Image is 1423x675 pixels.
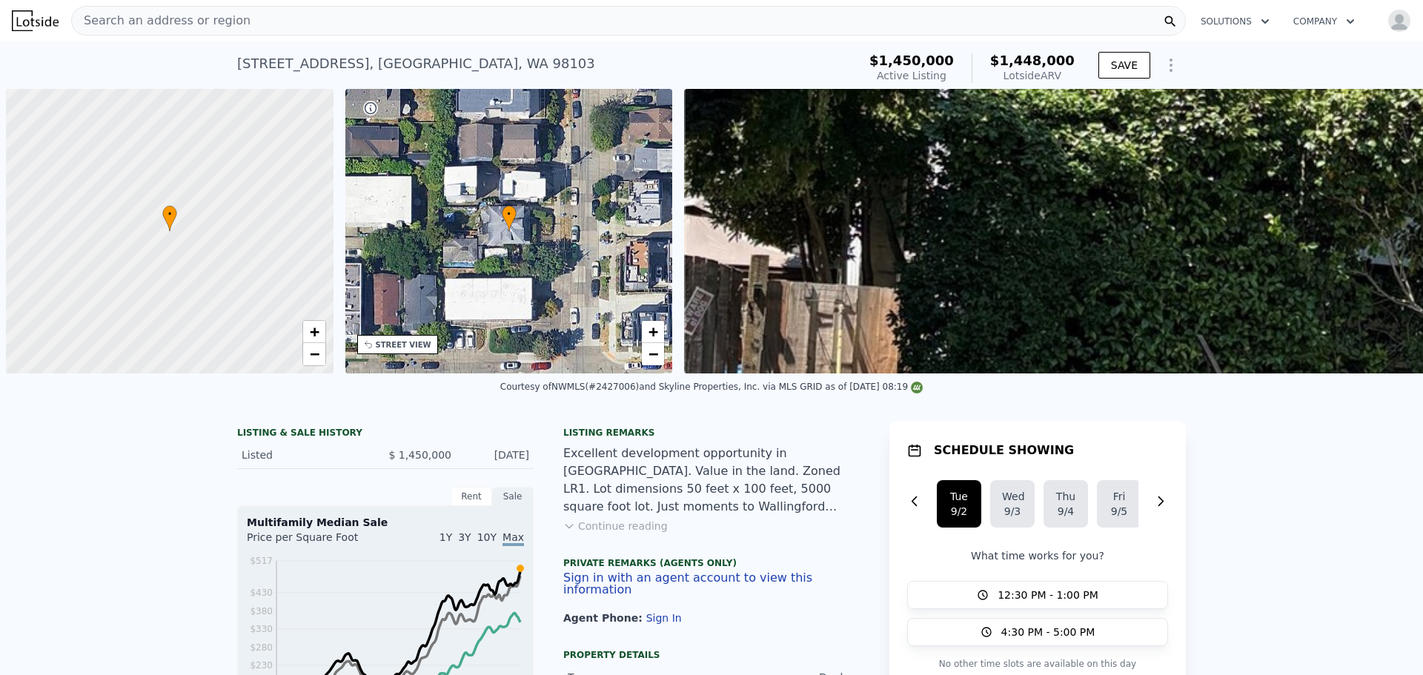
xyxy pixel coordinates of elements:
[502,207,517,221] span: •
[869,53,954,68] span: $1,450,000
[502,205,517,231] div: •
[250,588,273,598] tspan: $430
[451,487,492,506] div: Rent
[388,449,451,461] span: $ 1,450,000
[990,53,1075,68] span: $1,448,000
[907,618,1168,646] button: 4:30 PM - 5:00 PM
[250,606,273,616] tspan: $380
[458,531,471,543] span: 3Y
[492,487,534,506] div: Sale
[237,53,595,74] div: [STREET_ADDRESS] , [GEOGRAPHIC_DATA] , WA 98103
[247,530,385,553] div: Price per Square Foot
[563,519,668,533] button: Continue reading
[477,531,497,543] span: 10Y
[563,572,860,596] button: Sign in with an agent account to view this information
[563,557,860,572] div: Private Remarks (Agents Only)
[907,581,1168,609] button: 12:30 PM - 1:00 PM
[250,624,273,634] tspan: $330
[237,427,534,442] div: LISTING & SALE HISTORY
[247,515,524,530] div: Multifamily Median Sale
[1156,50,1186,80] button: Show Options
[242,448,374,462] div: Listed
[1044,480,1088,528] button: Thu9/4
[949,489,969,504] div: Tue
[303,343,325,365] a: Zoom out
[563,445,860,516] div: Excellent development opportunity in [GEOGRAPHIC_DATA]. Value in the land. Zoned LR1. Lot dimensi...
[439,531,452,543] span: 1Y
[12,10,59,31] img: Lotside
[990,480,1035,528] button: Wed9/3
[1002,489,1023,504] div: Wed
[1387,9,1411,33] img: avatar
[642,321,664,343] a: Zoom in
[907,548,1168,563] p: What time works for you?
[502,531,524,546] span: Max
[911,382,923,393] img: NWMLS Logo
[563,427,860,439] div: Listing remarks
[998,588,1098,602] span: 12:30 PM - 1:00 PM
[500,382,923,392] div: Courtesy of NWMLS (#2427006) and Skyline Properties, Inc. via MLS GRID as of [DATE] 08:19
[649,322,658,341] span: +
[1002,504,1023,519] div: 9/3
[990,68,1075,83] div: Lotside ARV
[162,207,177,221] span: •
[250,556,273,566] tspan: $517
[563,649,860,661] div: Property details
[250,660,273,671] tspan: $230
[463,448,529,462] div: [DATE]
[1098,52,1150,79] button: SAVE
[949,504,969,519] div: 9/2
[1001,625,1095,639] span: 4:30 PM - 5:00 PM
[309,345,319,363] span: −
[1109,504,1130,519] div: 9/5
[250,642,273,653] tspan: $280
[937,480,981,528] button: Tue9/2
[934,442,1074,459] h1: SCHEDULE SHOWING
[1097,480,1141,528] button: Fri9/5
[1109,489,1130,504] div: Fri
[1055,489,1076,504] div: Thu
[563,612,646,624] span: Agent Phone:
[642,343,664,365] a: Zoom out
[1189,8,1281,35] button: Solutions
[649,345,658,363] span: −
[646,612,682,624] button: Sign In
[376,339,431,350] div: STREET VIEW
[162,205,177,231] div: •
[877,70,946,82] span: Active Listing
[303,321,325,343] a: Zoom in
[72,12,251,30] span: Search an address or region
[309,322,319,341] span: +
[1055,504,1076,519] div: 9/4
[907,655,1168,673] p: No other time slots are available on this day
[1281,8,1367,35] button: Company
